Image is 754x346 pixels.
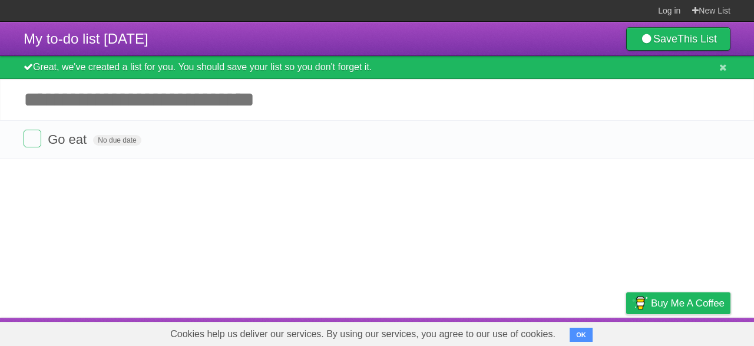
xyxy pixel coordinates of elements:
b: This List [677,33,717,45]
img: Buy me a coffee [632,293,648,313]
a: Privacy [611,321,641,343]
span: No due date [93,135,141,146]
a: SaveThis List [626,27,730,51]
span: Go eat [48,132,90,147]
span: Cookies help us deliver our services. By using our services, you agree to our use of cookies. [158,322,567,346]
span: My to-do list [DATE] [24,31,148,47]
a: About [469,321,494,343]
button: OK [570,328,593,342]
a: Buy me a coffee [626,292,730,314]
a: Terms [571,321,597,343]
span: Buy me a coffee [651,293,725,314]
a: Suggest a feature [656,321,730,343]
a: Developers [508,321,556,343]
label: Done [24,130,41,147]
